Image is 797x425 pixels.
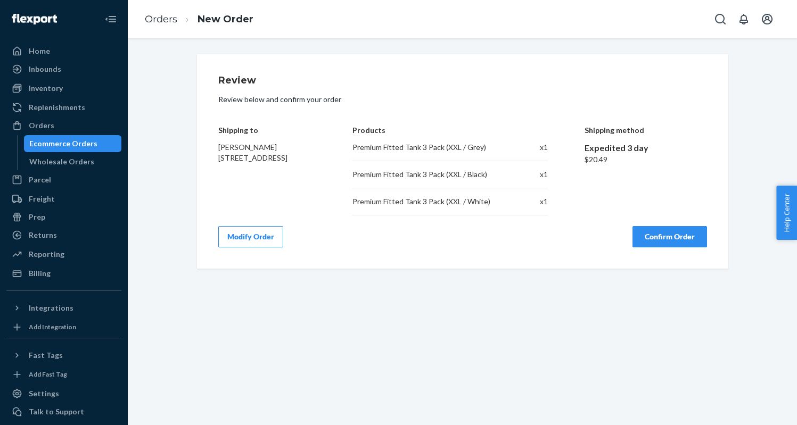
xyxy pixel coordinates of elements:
[29,388,59,399] div: Settings
[517,142,548,153] div: x 1
[218,143,287,162] span: [PERSON_NAME] [STREET_ADDRESS]
[29,212,45,222] div: Prep
[29,268,51,279] div: Billing
[29,174,51,185] div: Parcel
[6,171,121,188] a: Parcel
[6,227,121,244] a: Returns
[6,368,121,381] a: Add Fast Tag
[6,299,121,316] button: Integrations
[6,347,121,364] button: Fast Tags
[352,169,506,180] div: Premium Fitted Tank 3 Pack (XXL / Black)
[6,117,121,134] a: Orders
[710,9,731,30] button: Open Search Box
[6,209,121,226] a: Prep
[776,186,797,240] button: Help Center
[145,13,177,25] a: Orders
[29,83,63,94] div: Inventory
[6,265,121,282] a: Billing
[352,142,506,153] div: Premium Fitted Tank 3 Pack (XXL / Grey)
[517,169,548,180] div: x 1
[100,9,121,30] button: Close Navigation
[29,406,84,417] div: Talk to Support
[218,94,707,105] p: Review below and confirm your order
[585,142,707,154] div: Expedited 3 day
[29,350,63,361] div: Fast Tags
[6,246,121,263] a: Reporting
[29,156,94,167] div: Wholesale Orders
[29,322,76,331] div: Add Integration
[29,230,57,240] div: Returns
[585,126,707,134] h4: Shipping method
[632,226,707,247] button: Confirm Order
[352,196,506,207] div: Premium Fitted Tank 3 Pack (XXL / White)
[6,403,121,420] a: Talk to Support
[6,190,121,207] a: Freight
[6,385,121,402] a: Settings
[29,120,54,131] div: Orders
[585,154,707,165] div: $20.49
[6,99,121,116] a: Replenishments
[29,138,97,149] div: Ecommerce Orders
[12,14,57,24] img: Flexport logo
[24,153,122,170] a: Wholesale Orders
[218,226,283,247] button: Modify Order
[29,303,73,313] div: Integrations
[29,194,55,204] div: Freight
[136,4,262,35] ol: breadcrumbs
[29,102,85,113] div: Replenishments
[352,126,548,134] h4: Products
[24,135,122,152] a: Ecommerce Orders
[757,9,778,30] button: Open account menu
[29,64,61,74] div: Inbounds
[29,46,50,56] div: Home
[29,249,64,260] div: Reporting
[517,196,548,207] div: x 1
[29,370,67,379] div: Add Fast Tag
[6,61,121,78] a: Inbounds
[198,13,253,25] a: New Order
[6,80,121,97] a: Inventory
[6,321,121,334] a: Add Integration
[733,9,754,30] button: Open notifications
[6,43,121,60] a: Home
[218,126,316,134] h4: Shipping to
[218,76,707,86] h1: Review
